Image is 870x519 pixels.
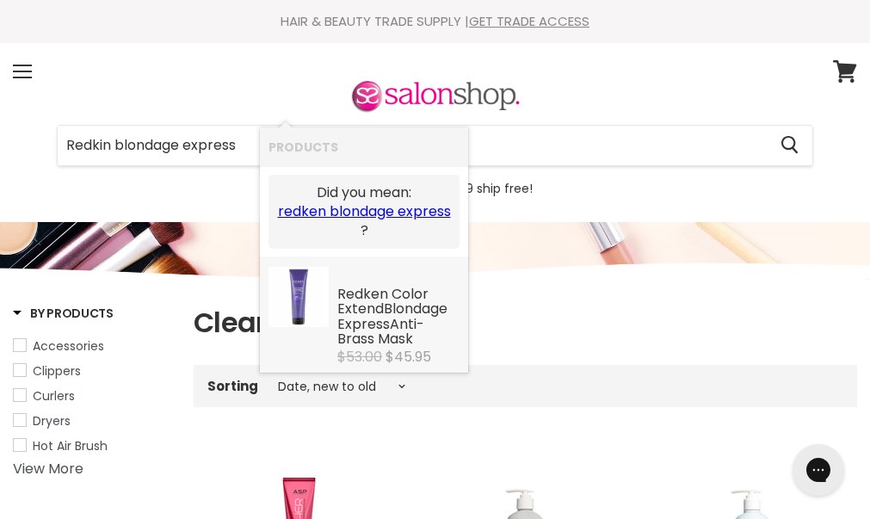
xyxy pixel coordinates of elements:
b: Express [337,314,390,334]
a: Clippers [13,361,172,380]
s: $53.00 [337,347,382,367]
span: Curlers [33,387,75,405]
a: Dryers [13,411,172,430]
span: $45.95 [386,347,431,367]
a: Accessories [13,337,172,355]
a: Curlers [13,386,172,405]
iframe: Gorgias live chat messenger [784,438,853,502]
span: Accessories [33,337,104,355]
b: Blondage [384,299,447,318]
a: redken blondage express [278,202,451,221]
button: Search [767,126,812,165]
li: Products: Redken Color Extend Blondage Express Anti-Brass Mask [260,257,468,373]
input: Search [58,126,767,165]
li: Did you mean [260,166,468,257]
div: Redken Color Extend Anti-Brass Mask [337,287,460,349]
a: View More [13,459,83,479]
img: RedkenColorExtendBlondageantibrassmask_200x.jpg [268,267,329,327]
a: Hot Air Brush [13,436,172,455]
span: Clippers [33,362,81,380]
a: GET TRADE ACCESS [469,12,589,30]
span: Dryers [33,412,71,429]
form: Product [57,125,813,166]
span: Hot Air Brush [33,437,108,454]
label: Sorting [207,379,258,393]
li: Products [260,127,468,166]
h1: Clearance [194,305,857,341]
h3: By Products [13,305,114,322]
p: Did you mean: ? [277,183,451,240]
